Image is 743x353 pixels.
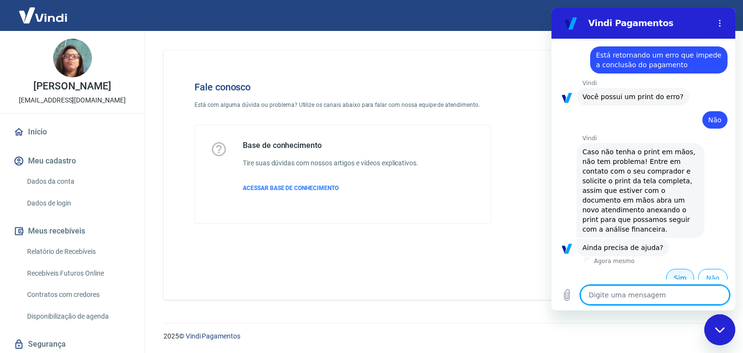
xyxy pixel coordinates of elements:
[186,332,240,340] a: Vindi Pagamentos
[194,81,491,93] h4: Fale conosco
[243,158,418,168] h6: Tire suas dúvidas com nossos artigos e vídeos explicativos.
[19,95,126,105] p: [EMAIL_ADDRESS][DOMAIN_NAME]
[243,185,339,191] span: ACESSAR BASE DE CONHECIMENTO
[697,7,731,25] button: Sair
[163,331,720,341] p: 2025 ©
[53,39,92,77] img: ded32140-6a7f-42db-92de-f6196afc6ebb.jpeg
[12,0,74,30] img: Vindi
[23,242,133,262] a: Relatório de Recebíveis
[12,150,133,172] button: Meu cadastro
[12,121,133,143] a: Início
[23,285,133,305] a: Contratos com credores
[243,141,418,150] h5: Base de conhecimento
[23,307,133,326] a: Disponibilização de agenda
[23,193,133,213] a: Dados de login
[194,101,491,109] p: Está com alguma dúvida ou problema? Utilize os canais abaixo para falar com nossa equipe de atend...
[243,184,418,192] a: ACESSAR BASE DE CONHECIMENTO
[532,66,679,195] img: Fale conosco
[23,264,133,283] a: Recebíveis Futuros Online
[33,81,111,91] p: [PERSON_NAME]
[23,172,133,191] a: Dados da conta
[551,8,735,310] iframe: Janela de mensagens
[12,221,133,242] button: Meus recebíveis
[704,314,735,345] iframe: Botão para abrir a janela de mensagens, conversa em andamento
